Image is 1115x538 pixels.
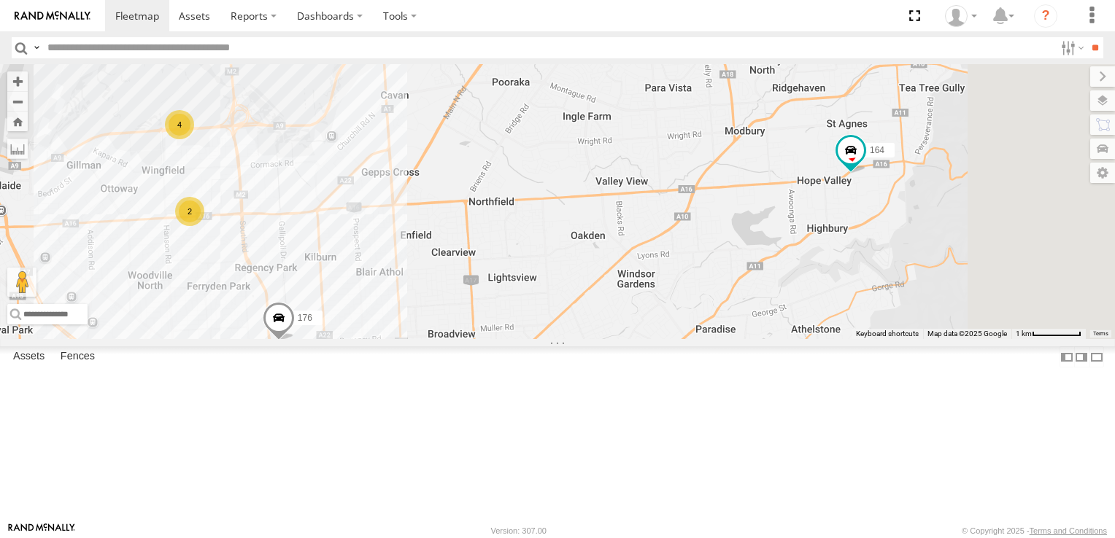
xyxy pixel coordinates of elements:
span: 176 [298,313,312,323]
div: © Copyright 2025 - [962,526,1107,535]
div: Version: 307.00 [491,526,547,535]
a: Visit our Website [8,523,75,538]
div: 4 [165,110,194,139]
label: Dock Summary Table to the Right [1074,346,1089,367]
span: 1 km [1016,330,1032,338]
label: Measure [7,139,28,159]
button: Zoom out [7,91,28,112]
label: Map Settings [1090,163,1115,183]
i: ? [1034,4,1057,28]
span: 164 [870,144,884,155]
label: Dock Summary Table to the Left [1060,346,1074,367]
a: Terms (opens in new tab) [1093,330,1108,336]
label: Hide Summary Table [1089,346,1104,367]
button: Zoom in [7,71,28,91]
img: rand-logo.svg [15,11,90,21]
label: Search Filter Options [1055,37,1087,58]
label: Assets [6,347,52,367]
button: Drag Pegman onto the map to open Street View [7,268,36,297]
button: Zoom Home [7,112,28,131]
button: Map Scale: 1 km per 64 pixels [1011,329,1086,339]
div: Frank Cope [940,5,982,27]
span: Map data ©2025 Google [927,330,1007,338]
label: Fences [53,347,102,367]
button: Keyboard shortcuts [856,329,919,339]
div: 2 [175,197,204,226]
a: Terms and Conditions [1030,526,1107,535]
label: Search Query [31,37,42,58]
